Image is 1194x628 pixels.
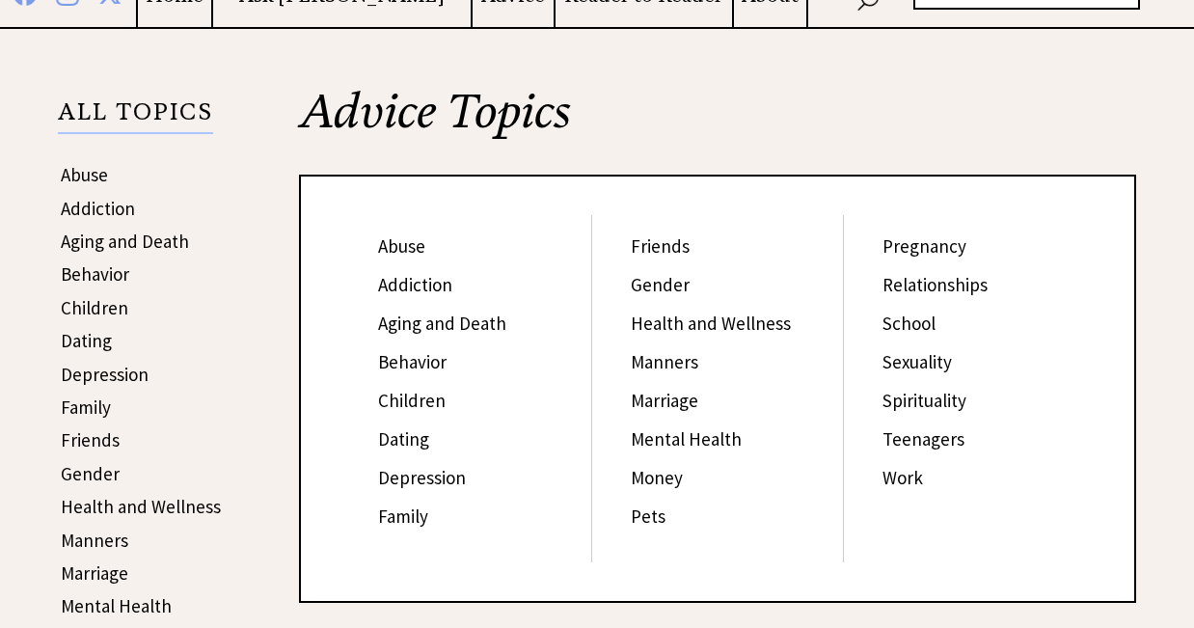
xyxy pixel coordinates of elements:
[882,389,966,412] a: Spirituality
[61,396,111,419] a: Family
[61,329,112,352] a: Dating
[61,163,108,186] a: Abuse
[378,273,452,296] a: Addiction
[378,466,466,489] a: Depression
[61,462,120,485] a: Gender
[882,312,936,335] a: School
[631,312,791,335] a: Health and Wellness
[882,466,923,489] a: Work
[631,389,698,412] a: Marriage
[61,262,129,286] a: Behavior
[378,505,428,528] a: Family
[61,561,128,585] a: Marriage
[61,230,189,253] a: Aging and Death
[882,234,966,258] a: Pregnancy
[61,428,120,451] a: Friends
[631,505,665,528] a: Pets
[378,312,506,335] a: Aging and Death
[61,529,128,552] a: Manners
[378,234,425,258] a: Abuse
[61,594,172,617] a: Mental Health
[882,273,988,296] a: Relationships
[61,363,149,386] a: Depression
[378,350,447,373] a: Behavior
[378,427,429,451] a: Dating
[61,197,135,220] a: Addiction
[61,296,128,319] a: Children
[882,350,952,373] a: Sexuality
[378,389,446,412] a: Children
[631,427,742,451] a: Mental Health
[882,427,964,451] a: Teenagers
[61,495,221,518] a: Health and Wellness
[631,234,690,258] a: Friends
[631,273,690,296] a: Gender
[58,101,213,134] p: ALL TOPICS
[631,466,683,489] a: Money
[631,350,698,373] a: Manners
[299,88,1136,175] h2: Advice Topics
